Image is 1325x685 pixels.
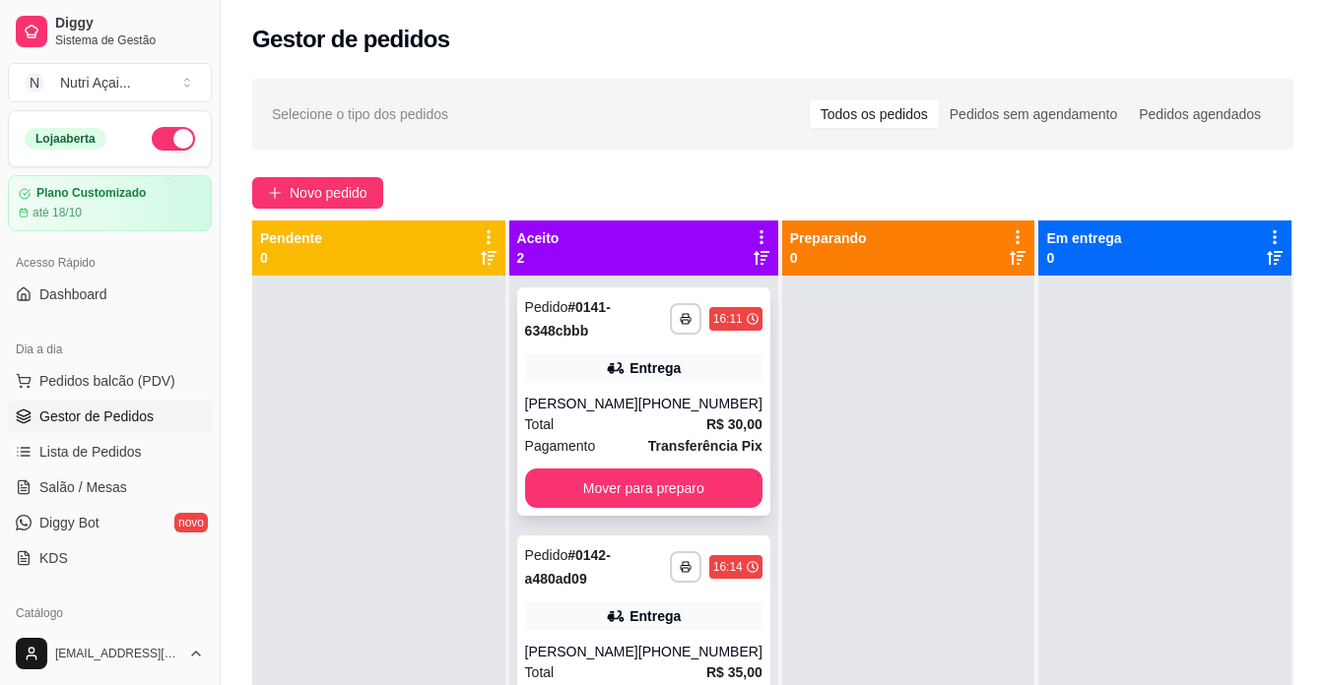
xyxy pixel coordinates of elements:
[648,438,762,454] strong: Transferência Pix
[8,334,212,365] div: Dia a dia
[39,548,68,568] span: KDS
[790,228,867,248] p: Preparando
[39,406,154,426] span: Gestor de Pedidos
[8,542,212,574] a: KDS
[638,642,762,661] div: [PHONE_NUMBER]
[252,177,383,209] button: Novo pedido
[8,8,212,55] a: DiggySistema de Gestão
[55,646,180,661] span: [EMAIL_ADDRESS][DOMAIN_NAME]
[33,205,82,220] article: até 18/10
[525,299,568,315] span: Pedido
[790,248,867,268] p: 0
[152,127,195,151] button: Alterar Status
[629,606,681,626] div: Entrega
[706,416,762,432] strong: R$ 30,00
[8,471,212,503] a: Salão / Mesas
[60,73,131,93] div: Nutri Açai ...
[8,597,212,629] div: Catálogo
[260,248,322,268] p: 0
[8,175,212,231] a: Plano Customizadoaté 18/10
[1128,100,1272,128] div: Pedidos agendados
[55,15,204,32] span: Diggy
[8,247,212,279] div: Acesso Rápido
[525,547,568,563] span: Pedido
[8,401,212,432] a: Gestor de Pedidos
[939,100,1128,128] div: Pedidos sem agendamento
[39,371,175,391] span: Pedidos balcão (PDV)
[713,311,743,327] div: 16:11
[260,228,322,248] p: Pendente
[629,358,681,378] div: Entrega
[8,436,212,467] a: Lista de Pedidos
[525,413,555,435] span: Total
[39,284,107,304] span: Dashboard
[525,547,611,587] strong: # 0142-a480ad09
[39,513,99,532] span: Diggy Bot
[8,279,212,310] a: Dashboard
[810,100,939,128] div: Todos os pedidos
[713,559,743,575] div: 16:14
[268,186,282,200] span: plus
[36,186,146,201] article: Plano Customizado
[8,630,212,677] button: [EMAIL_ADDRESS][DOMAIN_NAME]
[638,394,762,413] div: [PHONE_NUMBER]
[8,63,212,102] button: Select a team
[1046,248,1121,268] p: 0
[706,664,762,680] strong: R$ 35,00
[525,468,762,508] button: Mover para preparo
[272,103,448,125] span: Selecione o tipo dos pedidos
[525,661,555,683] span: Total
[39,442,142,462] span: Lista de Pedidos
[8,507,212,538] a: Diggy Botnovo
[525,435,596,457] span: Pagamento
[25,73,44,93] span: N
[525,642,638,661] div: [PERSON_NAME]
[8,365,212,397] button: Pedidos balcão (PDV)
[517,248,560,268] p: 2
[525,394,638,413] div: [PERSON_NAME]
[290,182,367,204] span: Novo pedido
[25,128,106,150] div: Loja aberta
[517,228,560,248] p: Aceito
[39,477,127,497] span: Salão / Mesas
[1046,228,1121,248] p: Em entrega
[55,32,204,48] span: Sistema de Gestão
[252,24,450,55] h2: Gestor de pedidos
[525,299,611,339] strong: # 0141-6348cbbb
